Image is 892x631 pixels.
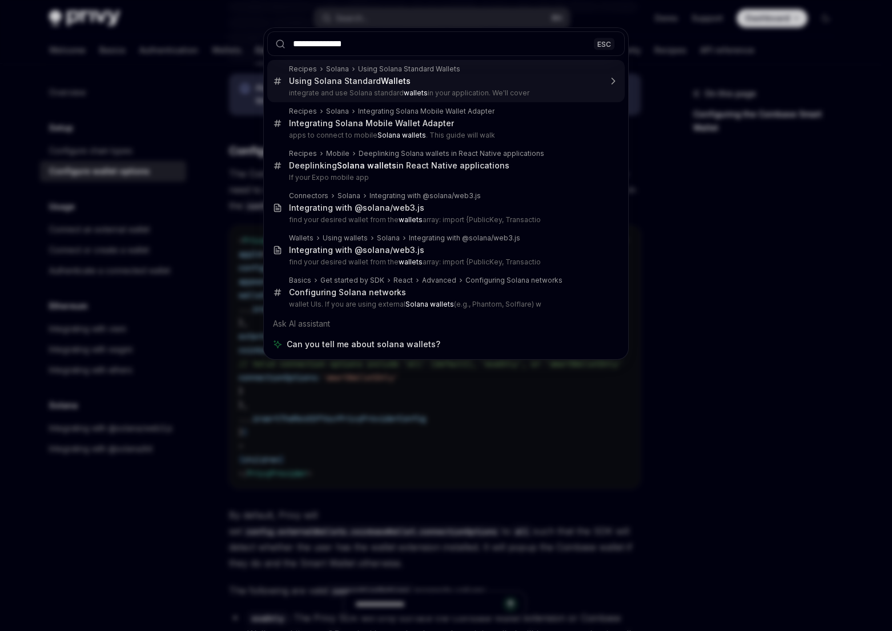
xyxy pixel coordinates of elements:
[289,276,311,285] div: Basics
[369,191,481,200] div: Integrating with @solana/web3.js
[289,131,601,140] p: apps to connect to mobile . This guide will walk
[405,300,454,308] b: Solana wallets
[326,65,349,74] div: Solana
[289,287,406,298] div: Configuring Solana networks
[359,149,544,158] div: Deeplinking Solana wallets in React Native applications
[267,314,625,334] div: Ask AI assistant
[326,149,349,158] div: Mobile
[289,234,314,243] div: Wallets
[326,107,349,116] div: Solana
[289,258,601,267] p: find your desired wallet from the array: import {PublicKey, Transactio
[320,276,384,285] div: Get started by SDK
[422,276,456,285] div: Advanced
[393,276,413,285] div: React
[287,339,440,350] span: Can you tell me about solana wallets?
[289,76,411,86] div: Using Solana Standard
[377,131,426,139] b: Solana wallets
[358,65,460,74] div: Using Solana Standard Wallets
[289,173,601,182] p: If your Expo mobile app
[337,160,396,170] b: Solana wallets
[289,215,601,224] p: find your desired wallet from the array: import {PublicKey, Transactio
[465,276,562,285] div: Configuring Solana networks
[323,234,368,243] div: Using wallets
[358,107,495,116] div: Integrating Solana Mobile Wallet Adapter
[404,89,428,97] b: wallets
[289,191,328,200] div: Connectors
[377,234,400,243] div: Solana
[594,38,614,50] div: ESC
[289,203,424,213] div: Integrating with @solana/web3.js
[289,245,424,255] div: Integrating with @solana/web3.js
[409,234,520,243] div: Integrating with @solana/web3.js
[289,118,454,128] div: Integrating Solana Mobile Wallet Adapter
[399,258,423,266] b: wallets
[337,191,360,200] div: Solana
[289,149,317,158] div: Recipes
[381,76,411,86] b: Wallets
[289,300,601,309] p: wallet UIs. If you are using external (e.g., Phantom, Solflare) w
[289,160,509,171] div: Deeplinking in React Native applications
[399,215,423,224] b: wallets
[289,107,317,116] div: Recipes
[289,89,601,98] p: integrate and use Solana standard in your application. We'll cover
[289,65,317,74] div: Recipes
